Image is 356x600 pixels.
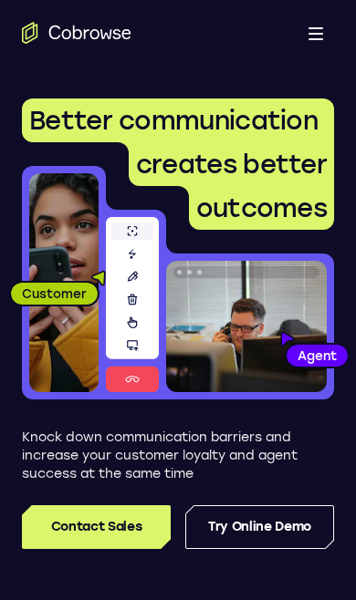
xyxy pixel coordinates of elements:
a: Go to the home page [22,22,131,44]
span: Better communication [29,105,318,136]
img: A series of tools used in co-browsing sessions [106,217,159,392]
span: Agent [287,347,348,365]
a: Contact Sales [22,505,171,549]
span: Customer [11,284,98,303]
span: creates better [136,149,327,180]
img: A customer support agent talking on the phone [166,261,327,392]
p: Knock down communication barriers and increase your customer loyalty and agent success at the sam... [22,429,334,483]
img: A customer holding their phone [29,173,99,392]
a: Try Online Demo [185,505,334,549]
